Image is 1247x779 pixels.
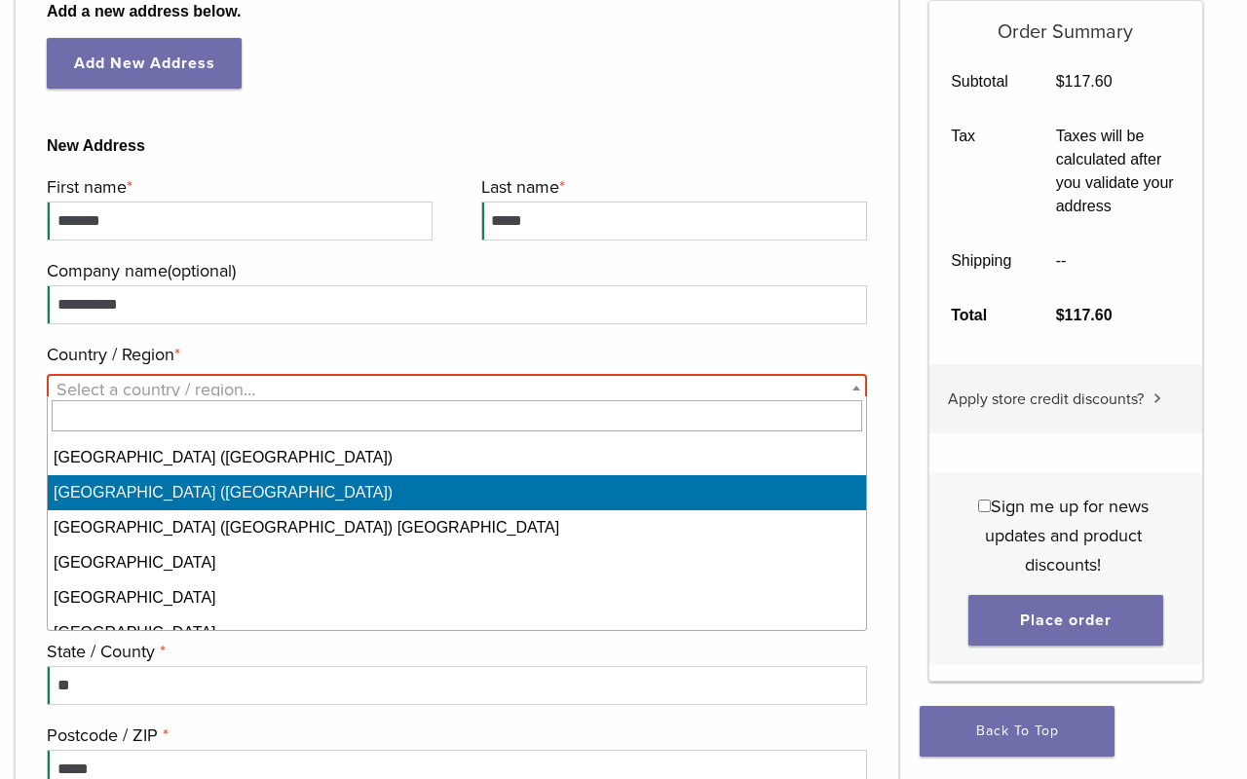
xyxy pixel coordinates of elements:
label: Last name [481,172,862,202]
label: Company name [47,256,862,285]
img: caret.svg [1153,393,1161,403]
button: Place order [968,595,1163,646]
th: Shipping [929,234,1035,288]
li: [GEOGRAPHIC_DATA] ([GEOGRAPHIC_DATA]) [GEOGRAPHIC_DATA] [48,510,866,545]
span: -- [1056,252,1067,269]
label: Country / Region [47,340,862,369]
bdi: 117.60 [1056,307,1113,323]
li: [GEOGRAPHIC_DATA] [48,615,866,650]
span: Select a country / region… [57,379,255,400]
b: New Address [47,134,867,158]
span: $ [1056,307,1065,323]
label: State / County [47,637,862,666]
span: Apply store credit discounts? [948,389,1144,409]
li: [GEOGRAPHIC_DATA] [48,545,866,580]
span: $ [1056,73,1065,90]
span: (optional) [168,260,236,281]
li: [GEOGRAPHIC_DATA] [48,580,866,615]
th: Total [929,288,1035,343]
th: Subtotal [929,55,1035,109]
span: Sign me up for news updates and product discounts! [985,496,1149,575]
span: Country / Region [47,374,867,401]
a: Back To Top [920,706,1115,757]
bdi: 117.60 [1056,73,1113,90]
li: [GEOGRAPHIC_DATA] ([GEOGRAPHIC_DATA]) [48,475,866,510]
label: Postcode / ZIP [47,721,862,750]
th: Tax [929,109,1035,234]
input: Sign me up for news updates and product discounts! [978,500,991,512]
li: [GEOGRAPHIC_DATA] ([GEOGRAPHIC_DATA]) [48,440,866,475]
h5: Order Summary [929,1,1203,44]
label: First name [47,172,428,202]
td: Taxes will be calculated after you validate your address [1034,109,1202,234]
a: Add New Address [47,38,242,89]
